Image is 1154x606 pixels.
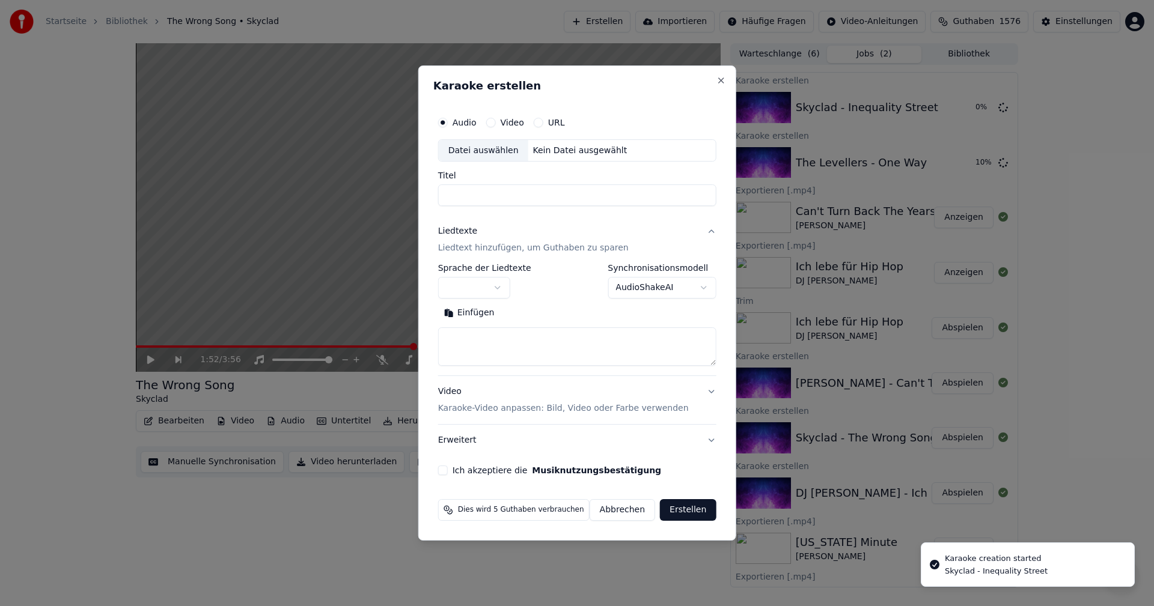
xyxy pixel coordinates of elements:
div: Datei auswählen [439,140,528,162]
span: Dies wird 5 Guthaben verbrauchen [458,505,584,515]
label: Synchronisationsmodell [608,264,716,273]
label: Titel [438,172,716,180]
label: URL [548,118,565,127]
button: LiedtexteLiedtext hinzufügen, um Guthaben zu sparen [438,216,716,264]
div: Video [438,386,689,415]
div: Kein Datei ausgewählt [528,145,632,157]
label: Video [500,118,524,127]
div: LiedtexteLiedtext hinzufügen, um Guthaben zu sparen [438,264,716,376]
label: Sprache der Liedtexte [438,264,531,273]
h2: Karaoke erstellen [433,80,721,91]
p: Liedtext hinzufügen, um Guthaben zu sparen [438,243,629,255]
button: Ich akzeptiere die [532,466,661,474]
label: Audio [453,118,477,127]
button: Erweitert [438,425,716,456]
p: Karaoke-Video anpassen: Bild, Video oder Farbe verwenden [438,402,689,414]
button: Erstellen [660,499,716,521]
button: Einfügen [438,304,501,323]
button: Abbrechen [590,499,655,521]
button: VideoKaraoke-Video anpassen: Bild, Video oder Farbe verwenden [438,377,716,425]
div: Liedtexte [438,226,477,238]
label: Ich akzeptiere die [453,466,661,474]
